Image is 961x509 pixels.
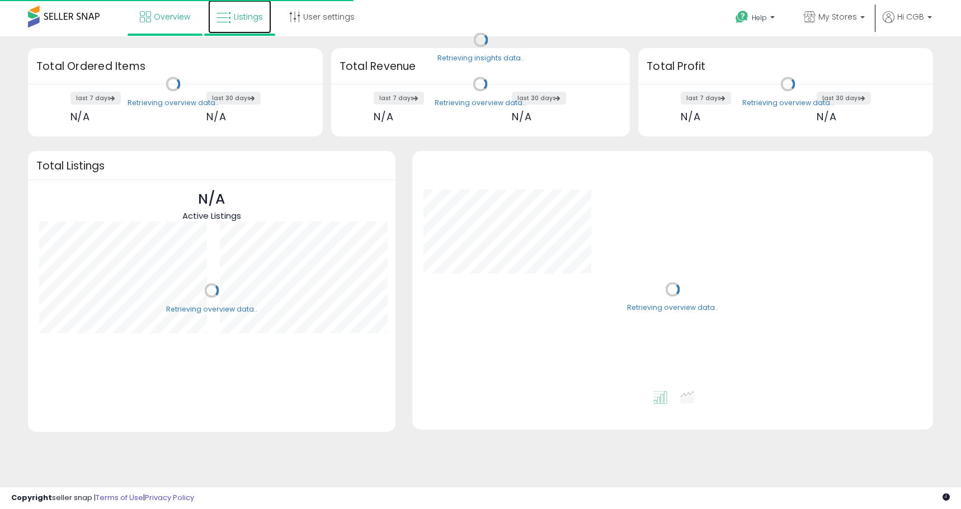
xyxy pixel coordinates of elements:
div: Retrieving overview data.. [435,98,526,108]
a: Help [727,2,786,36]
a: Terms of Use [96,492,143,503]
span: Hi CGB [897,11,924,22]
i: Get Help [735,10,749,24]
div: Retrieving overview data.. [166,304,257,314]
div: Retrieving overview data.. [128,98,219,108]
div: seller snap | | [11,493,194,503]
span: Overview [154,11,190,22]
span: Listings [234,11,263,22]
a: Hi CGB [883,11,932,36]
span: Help [752,13,767,22]
span: My Stores [818,11,857,22]
a: Privacy Policy [145,492,194,503]
div: Retrieving overview data.. [742,98,833,108]
strong: Copyright [11,492,52,503]
div: Retrieving overview data.. [627,303,718,313]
